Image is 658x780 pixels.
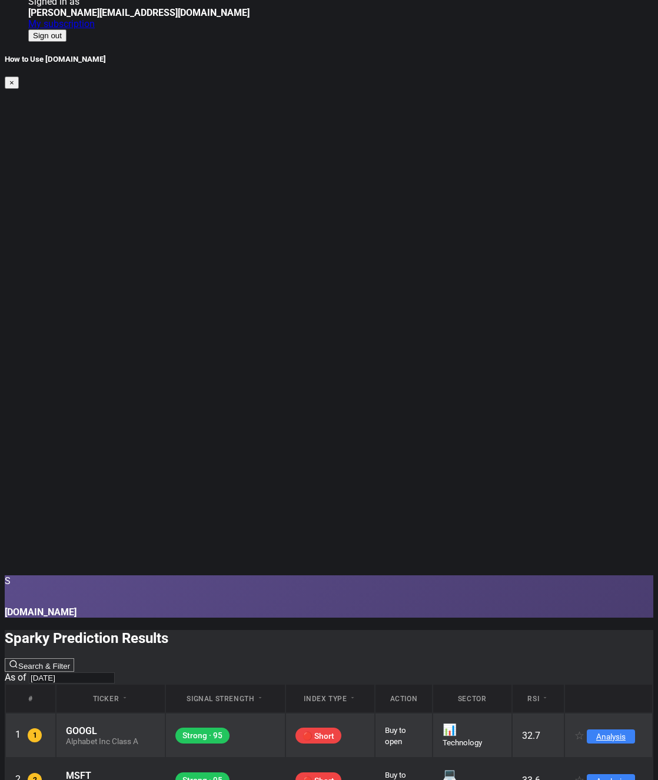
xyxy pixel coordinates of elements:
[574,729,584,742] button: ☆
[385,726,406,746] small: Buy to open
[28,728,42,742] span: 1
[15,729,21,740] span: 1
[5,55,653,64] h5: How to Use [DOMAIN_NAME]
[433,685,511,712] th: Sector: activate to sort column ascending
[66,736,155,746] div: Alphabet Inc Class A
[175,728,230,744] span: Strong · 95
[443,723,457,736] span: 📊
[522,730,540,741] span: 32.7
[443,738,482,747] small: Technology
[587,729,635,744] a: Analysis
[28,7,250,18] b: [PERSON_NAME][EMAIL_ADDRESS][DOMAIN_NAME]
[5,575,24,594] div: S
[9,78,14,87] span: ×
[28,29,67,42] button: Sign out
[513,685,564,712] th: RSI : activate to sort column ascending
[28,18,95,29] a: My subscription
[5,89,653,575] iframe: Album Cover for Website without music Widescreen version.mp4
[295,728,341,744] span: 🔴 Short
[5,658,74,672] button: Search & Filter
[5,630,653,646] h2: Sparky Prediction Results
[6,685,55,712] th: #: activate to sort column ascending
[5,672,26,683] span: As of
[375,685,432,712] th: Action: activate to sort column ascending
[286,685,374,712] th: Index Type : activate to sort column ascending
[166,685,285,712] th: Signal Strength : activate to sort column ascending
[5,606,653,618] h4: [DOMAIN_NAME]
[5,76,19,89] button: ×
[66,725,155,736] div: GOOGL
[57,685,165,712] th: Ticker : activate to sort column ascending
[565,685,652,712] th: : activate to sort column ascending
